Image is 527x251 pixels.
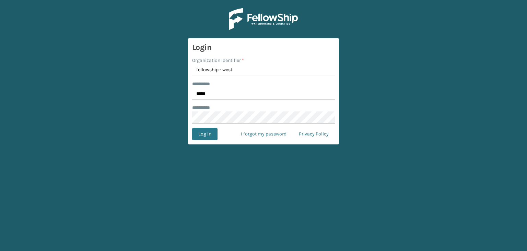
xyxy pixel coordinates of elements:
[192,42,335,53] h3: Login
[293,128,335,140] a: Privacy Policy
[192,128,218,140] button: Log In
[192,57,244,64] label: Organization Identifier
[229,8,298,30] img: Logo
[235,128,293,140] a: I forgot my password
